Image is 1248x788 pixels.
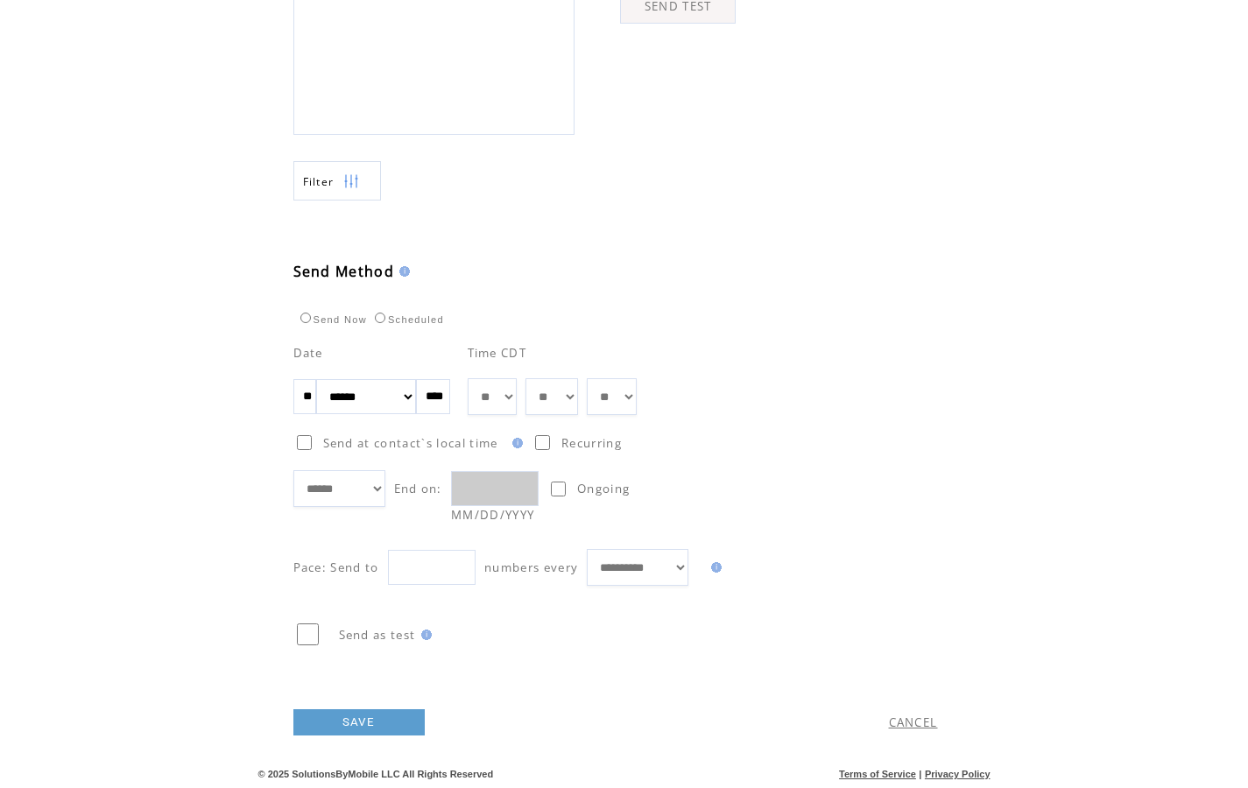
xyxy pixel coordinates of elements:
[394,266,410,277] img: help.gif
[561,435,622,451] span: Recurring
[258,769,494,779] span: © 2025 SolutionsByMobile LLC All Rights Reserved
[293,709,425,735] a: SAVE
[484,559,578,575] span: numbers every
[468,345,527,361] span: Time CDT
[293,559,379,575] span: Pace: Send to
[343,162,359,201] img: filters.png
[394,481,442,496] span: End on:
[293,345,323,361] span: Date
[919,769,921,779] span: |
[370,314,444,325] label: Scheduled
[296,314,367,325] label: Send Now
[303,174,335,189] span: Show filters
[293,161,381,201] a: Filter
[889,714,938,730] a: CANCEL
[293,262,395,281] span: Send Method
[706,562,722,573] img: help.gif
[925,769,991,779] a: Privacy Policy
[507,438,523,448] img: help.gif
[323,435,498,451] span: Send at contact`s local time
[375,313,385,323] input: Scheduled
[300,313,311,323] input: Send Now
[839,769,916,779] a: Terms of Service
[416,630,432,640] img: help.gif
[577,481,630,496] span: Ongoing
[339,627,416,643] span: Send as test
[451,507,534,523] span: MM/DD/YYYY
